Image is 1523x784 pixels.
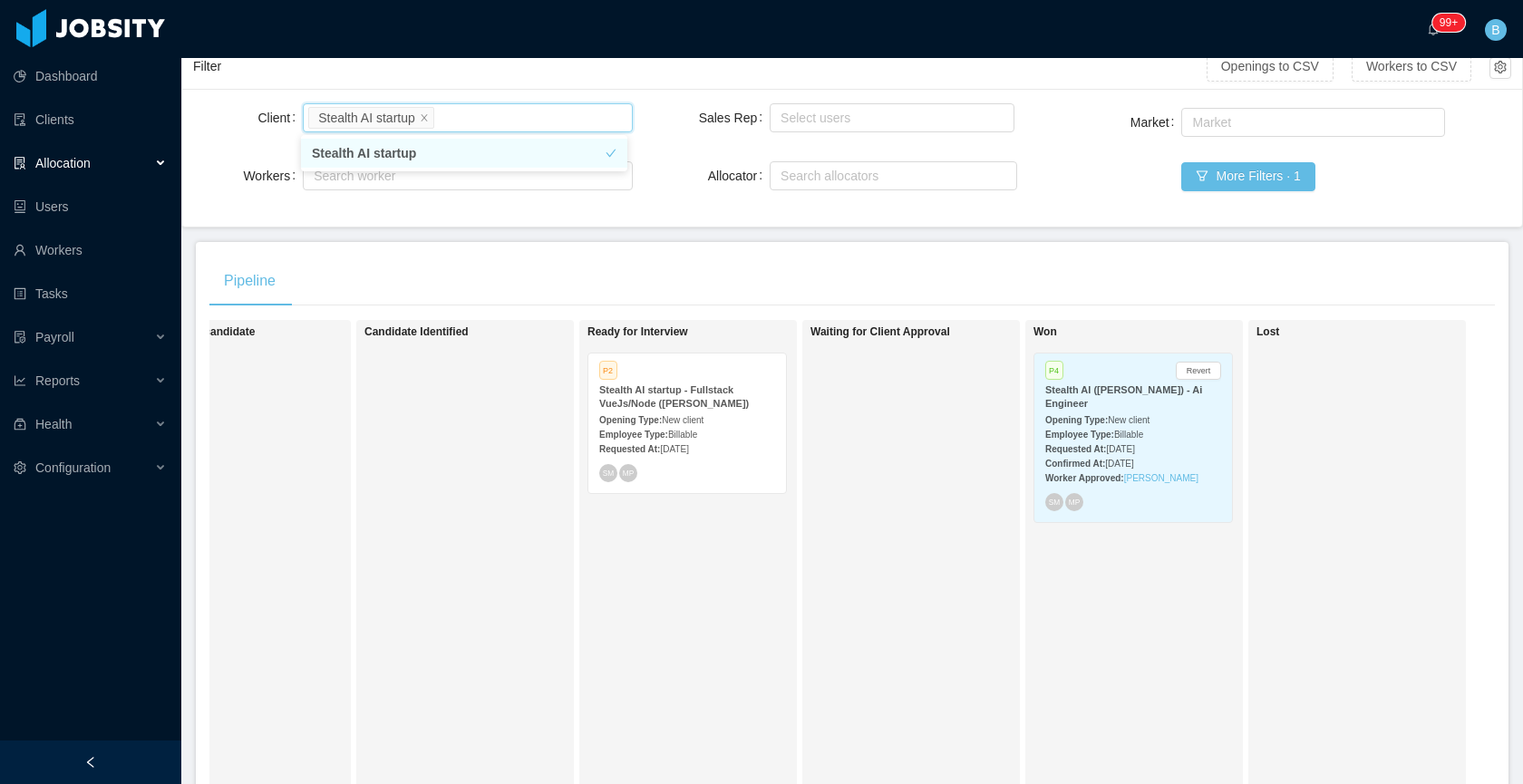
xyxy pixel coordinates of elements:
strong: Opening Type: [599,415,662,425]
span: Billable [668,430,697,440]
a: icon: auditClients [14,102,167,138]
strong: Stealth AI ([PERSON_NAME]) - Ai Engineer [1045,384,1202,409]
label: Workers [243,169,303,183]
h1: Lost [1256,325,1510,339]
div: Stealth AI startup [318,108,415,128]
i: icon: solution [14,157,26,169]
h1: Ready for Interview [587,325,841,339]
i: icon: check [606,148,616,159]
span: MP [623,469,634,477]
button: Openings to CSV [1207,53,1334,82]
i: icon: bell [1427,23,1440,35]
div: Select users [781,109,995,127]
button: icon: filterMore Filters · 1 [1181,162,1314,191]
div: Market [1192,113,1426,131]
span: [DATE] [660,444,688,454]
h1: Won [1033,325,1287,339]
label: Allocator [708,169,770,183]
input: Workers [308,165,318,187]
i: icon: medicine-box [14,418,26,431]
strong: Employee Type: [1045,430,1114,440]
label: Sales Rep [699,111,770,125]
input: Client [438,107,448,129]
span: SM [603,469,614,477]
button: icon: setting [1489,57,1511,79]
span: [DATE] [1106,444,1134,454]
button: Revert [1176,362,1221,380]
strong: Requested At: [599,444,660,454]
i: icon: close [420,112,429,123]
a: icon: robotUsers [14,189,167,225]
div: Search worker [314,167,605,185]
a: icon: profileTasks [14,276,167,312]
strong: Requested At: [1045,444,1106,454]
span: Health [35,417,72,431]
a: [PERSON_NAME] [1124,473,1198,483]
i: icon: file-protect [14,331,26,344]
label: Market [1130,115,1182,130]
a: icon: pie-chartDashboard [14,58,167,94]
span: Reports [35,373,80,388]
span: Allocation [35,156,91,170]
div: Filter [193,50,1207,83]
div: Pipeline [209,256,290,306]
i: icon: setting [14,461,26,474]
li: Stealth AI startup [301,139,627,168]
h1: Candidate Identified [364,325,618,339]
span: MP [1069,498,1080,507]
strong: Stealth AI startup - Fullstack VueJs/Node ([PERSON_NAME]) [599,384,749,409]
input: Market [1187,111,1197,133]
strong: Worker Approved: [1045,473,1124,483]
strong: Opening Type: [1045,415,1108,425]
input: Sales Rep [775,107,785,129]
div: Search allocators [781,167,998,185]
span: SM [1049,498,1060,507]
h1: Looking for candidate [141,325,395,339]
span: B [1491,19,1499,41]
sup: 245 [1432,14,1465,32]
span: P4 [1045,361,1063,380]
span: Configuration [35,460,111,475]
span: [DATE] [1105,459,1133,469]
i: icon: line-chart [14,374,26,387]
span: Billable [1114,430,1143,440]
h1: Waiting for Client Approval [810,325,1064,339]
input: Allocator [775,165,785,187]
span: New client [1108,415,1150,425]
span: Payroll [35,330,74,344]
strong: Confirmed At: [1045,459,1105,469]
li: Stealth AI startup [308,107,434,129]
label: Client [257,111,303,125]
span: P2 [599,361,617,380]
strong: Employee Type: [599,430,668,440]
button: Workers to CSV [1352,53,1471,82]
a: icon: userWorkers [14,232,167,268]
span: New client [662,415,703,425]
